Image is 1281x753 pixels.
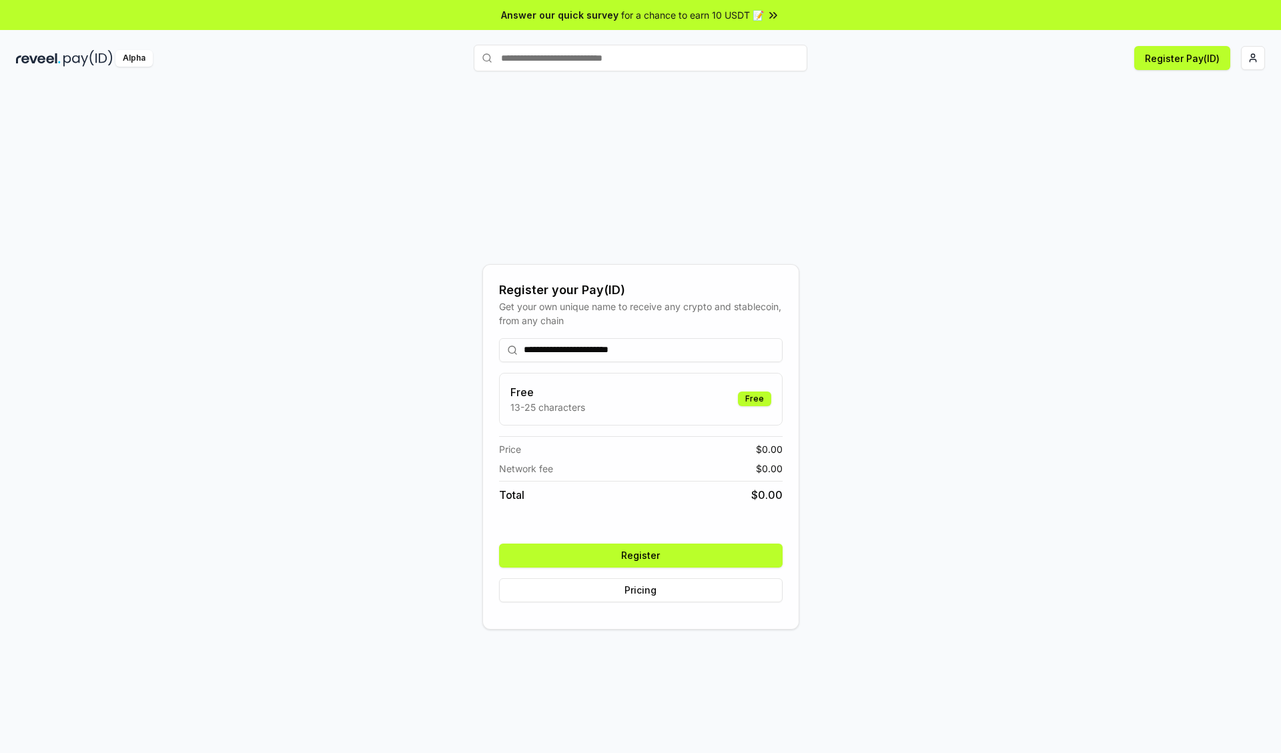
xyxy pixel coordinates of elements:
[63,50,113,67] img: pay_id
[621,8,764,22] span: for a chance to earn 10 USDT 📝
[499,442,521,456] span: Price
[499,299,783,327] div: Get your own unique name to receive any crypto and stablecoin, from any chain
[756,462,783,476] span: $ 0.00
[738,392,771,406] div: Free
[499,544,783,568] button: Register
[499,487,524,503] span: Total
[501,8,618,22] span: Answer our quick survey
[499,281,783,299] div: Register your Pay(ID)
[751,487,783,503] span: $ 0.00
[756,442,783,456] span: $ 0.00
[1134,46,1230,70] button: Register Pay(ID)
[115,50,153,67] div: Alpha
[499,462,553,476] span: Network fee
[510,400,585,414] p: 13-25 characters
[499,578,783,602] button: Pricing
[16,50,61,67] img: reveel_dark
[510,384,585,400] h3: Free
